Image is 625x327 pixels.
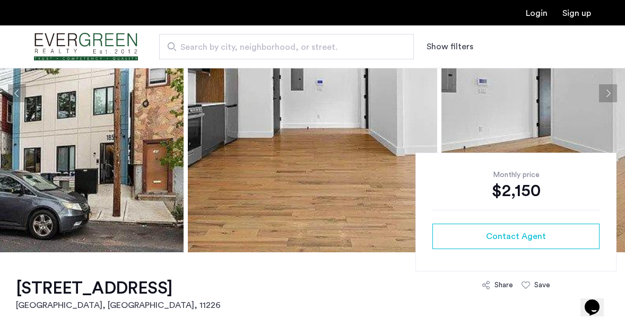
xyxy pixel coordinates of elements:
iframe: chat widget [580,285,614,316]
h2: [GEOGRAPHIC_DATA], [GEOGRAPHIC_DATA] , 11226 [16,299,221,312]
a: [STREET_ADDRESS][GEOGRAPHIC_DATA], [GEOGRAPHIC_DATA], 11226 [16,278,221,312]
button: button [432,224,600,249]
button: Previous apartment [8,84,26,102]
span: Search by city, neighborhood, or street. [180,41,384,54]
div: $2,150 [432,180,600,201]
input: Apartment Search [159,34,414,59]
button: Show or hide filters [427,40,473,53]
button: Next apartment [599,84,617,102]
div: Share [494,280,513,290]
a: Cazamio Logo [34,27,138,67]
span: Contact Agent [486,230,546,243]
img: logo [34,27,138,67]
a: Registration [562,9,591,17]
a: Login [526,9,548,17]
div: Save [534,280,550,290]
div: Monthly price [432,170,600,180]
h1: [STREET_ADDRESS] [16,278,221,299]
